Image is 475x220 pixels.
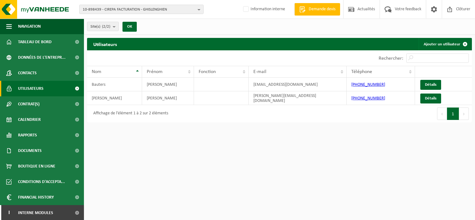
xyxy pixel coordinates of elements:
a: Demande devis [294,3,340,16]
span: Prénom [147,69,163,74]
span: Fonction [199,69,216,74]
td: [PERSON_NAME] [142,91,194,105]
td: [PERSON_NAME] [87,91,142,105]
button: Site(s)(2/2) [87,22,119,31]
span: Utilisateurs [18,81,44,96]
span: Demande devis [307,6,337,12]
td: [PERSON_NAME] [142,78,194,91]
span: Tableau de bord [18,34,52,50]
span: Boutique en ligne [18,158,55,174]
td: [EMAIL_ADDRESS][DOMAIN_NAME] [249,78,347,91]
label: Rechercher: [379,56,403,61]
a: Détails [420,94,441,103]
button: 10-898439 - CIREPA FACTURATION - GHISLENGHIEN [79,5,204,14]
button: 1 [447,108,459,120]
h2: Utilisateurs [87,38,123,50]
count: (2/2) [102,25,110,29]
span: Site(s) [90,22,110,31]
span: E-mail [253,69,266,74]
span: Nom [92,69,101,74]
span: Conditions d'accepta... [18,174,65,190]
a: Ajouter un utilisateur [419,38,471,50]
span: Rapports [18,127,37,143]
span: Contrat(s) [18,96,39,112]
a: [PHONE_NUMBER] [351,96,385,101]
span: Téléphone [351,69,372,74]
span: Documents [18,143,42,158]
span: Calendrier [18,112,41,127]
div: Affichage de l'élément 1 à 2 sur 2 éléments [90,108,168,119]
span: 10-898439 - CIREPA FACTURATION - GHISLENGHIEN [83,5,195,14]
button: OK [122,22,137,32]
a: [PHONE_NUMBER] [351,82,385,87]
span: Contacts [18,65,37,81]
span: Données de l'entrepr... [18,50,66,65]
button: Next [459,108,469,120]
span: Financial History [18,190,54,205]
td: Bauters [87,78,142,91]
td: [PERSON_NAME][EMAIL_ADDRESS][DOMAIN_NAME] [249,91,347,105]
button: Previous [437,108,447,120]
span: Navigation [18,19,41,34]
label: Information interne [242,5,285,14]
a: Détails [420,80,441,90]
